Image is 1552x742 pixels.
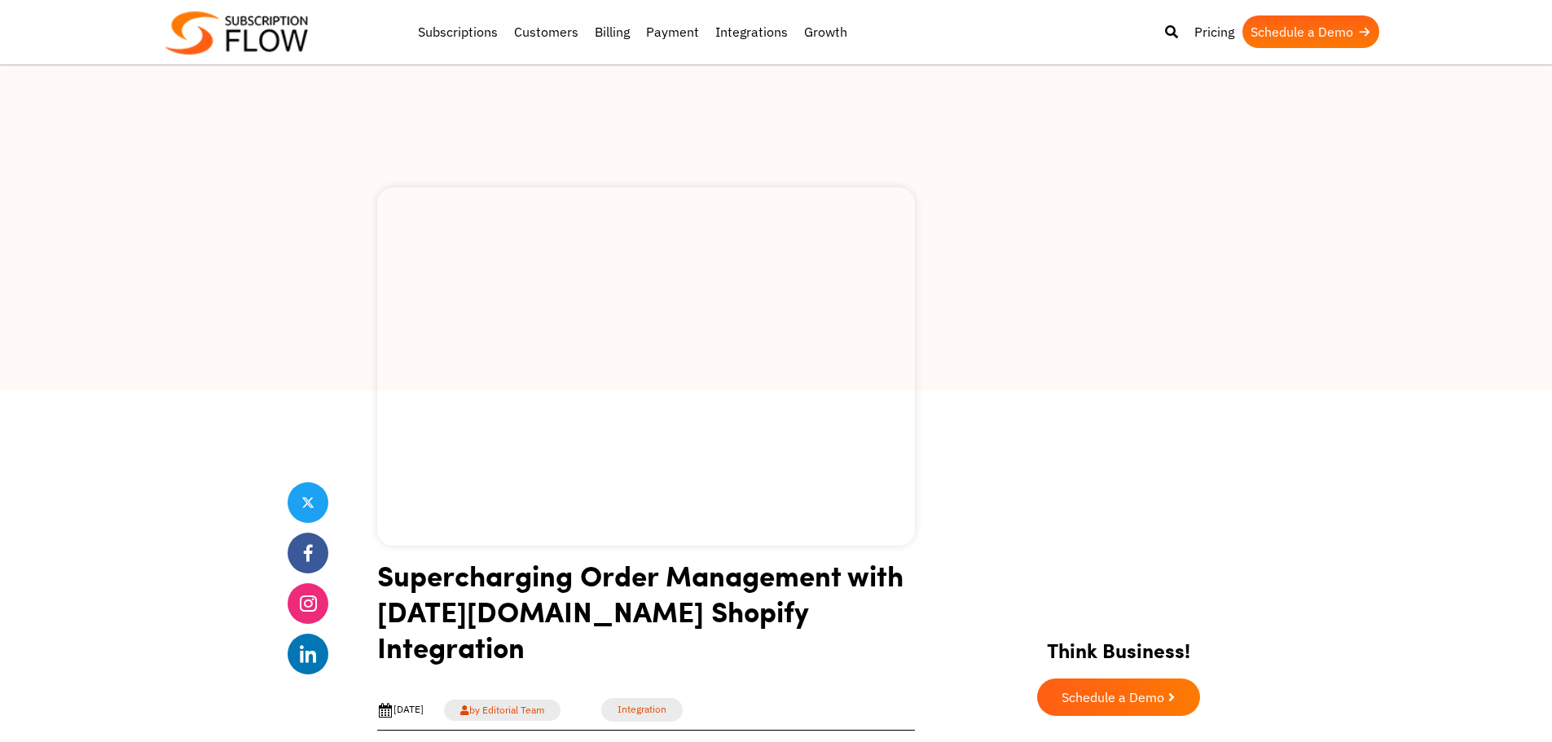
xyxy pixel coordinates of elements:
span: Schedule a Demo [1062,691,1164,704]
a: Growth [796,15,855,48]
img: Subscriptionflow [165,11,308,55]
img: monday.com Shopify Integration [377,187,915,546]
a: Customers [506,15,587,48]
h2: Think Business! [972,618,1265,670]
h1: Supercharging Order Management with [DATE][DOMAIN_NAME] Shopify Integration [377,557,915,677]
a: Integration [601,698,683,722]
a: by Editorial Team [444,700,561,721]
a: Schedule a Demo [1242,15,1379,48]
a: Subscriptions [410,15,506,48]
a: Payment [638,15,707,48]
a: Pricing [1186,15,1242,48]
div: [DATE] [377,702,424,718]
img: intro video [1000,472,1236,613]
a: Integrations [707,15,796,48]
a: Billing [587,15,638,48]
a: Schedule a Demo [1037,678,1200,716]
